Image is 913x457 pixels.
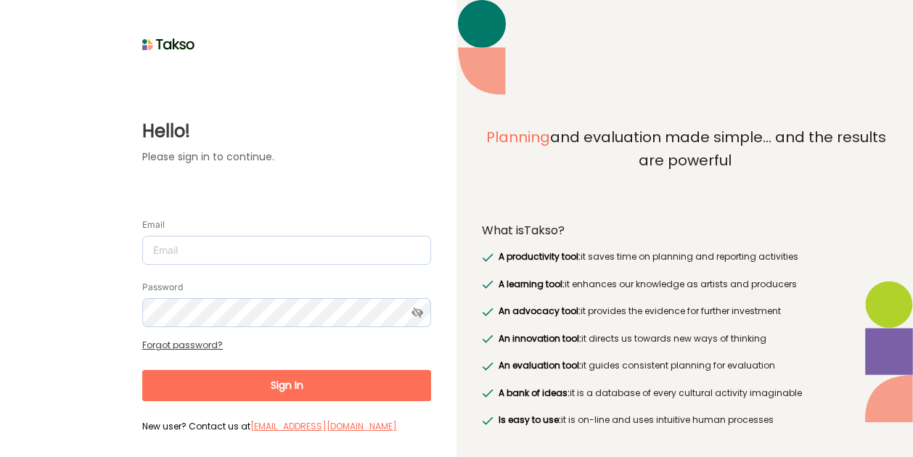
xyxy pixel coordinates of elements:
[482,253,494,262] img: greenRight
[142,339,223,351] a: Forgot password?
[496,250,798,264] label: it saves time on planning and reporting activities
[142,118,431,144] label: Hello!
[250,420,397,432] a: [EMAIL_ADDRESS][DOMAIN_NAME]
[499,250,581,263] span: A productivity tool:
[496,304,781,318] label: it provides the evidence for further investment
[499,305,581,317] span: An advocacy tool:
[482,334,494,343] img: greenRight
[496,386,802,400] label: it is a database of every cultural activity imaginable
[142,370,431,401] button: Sign In
[142,281,183,293] label: Password
[482,308,494,316] img: greenRight
[499,332,581,345] span: An innovation tool:
[524,222,565,239] span: Takso?
[482,223,565,238] label: What is
[142,149,431,165] label: Please sign in to continue.
[496,358,775,373] label: it guides consistent planning for evaluation
[142,33,195,55] img: taksoLoginLogo
[142,419,431,432] label: New user? Contact us at
[482,416,494,425] img: greenRight
[482,280,494,289] img: greenRight
[499,387,570,399] span: A bank of ideas:
[499,359,581,371] span: An evaluation tool:
[496,277,797,292] label: it enhances our knowledge as artists and producers
[486,127,550,147] span: Planning
[496,332,766,346] label: it directs us towards new ways of thinking
[499,278,565,290] span: A learning tool:
[499,413,561,426] span: Is easy to use:
[142,219,165,231] label: Email
[482,389,494,398] img: greenRight
[142,236,431,265] input: Email
[496,413,774,427] label: it is on-line and uses intuitive human processes
[250,419,397,434] label: [EMAIL_ADDRESS][DOMAIN_NAME]
[482,126,888,205] label: and evaluation made simple... and the results are powerful
[482,362,494,371] img: greenRight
